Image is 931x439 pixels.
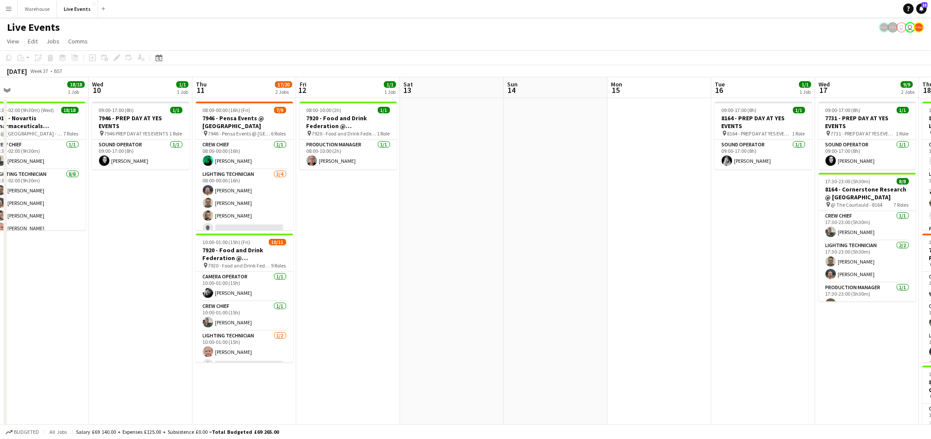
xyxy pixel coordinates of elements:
app-user-avatar: Technical Department [905,22,915,33]
span: Comms [68,37,88,45]
div: BST [54,68,63,74]
a: Edit [24,36,41,47]
app-user-avatar: Production Managers [888,22,898,33]
span: Week 37 [29,68,50,74]
h1: Live Events [7,21,60,34]
div: [DATE] [7,67,27,76]
a: Jobs [43,36,63,47]
span: Jobs [46,37,59,45]
span: View [7,37,19,45]
div: Salary £69 140.00 + Expenses £125.00 + Subsistence £0.00 = [76,429,279,435]
app-user-avatar: Production Managers [879,22,889,33]
span: All jobs [48,429,69,435]
app-user-avatar: Ollie Rolfe [896,22,907,33]
a: Comms [65,36,91,47]
span: 13 [921,2,928,8]
button: Live Events [57,0,98,17]
button: Budgeted [4,427,40,437]
button: Warehouse [18,0,57,17]
a: 13 [916,3,927,14]
span: Edit [28,37,38,45]
span: Total Budgeted £69 265.00 [212,429,279,435]
span: Budgeted [14,429,39,435]
a: View [3,36,23,47]
app-user-avatar: Alex Gill [914,22,924,33]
